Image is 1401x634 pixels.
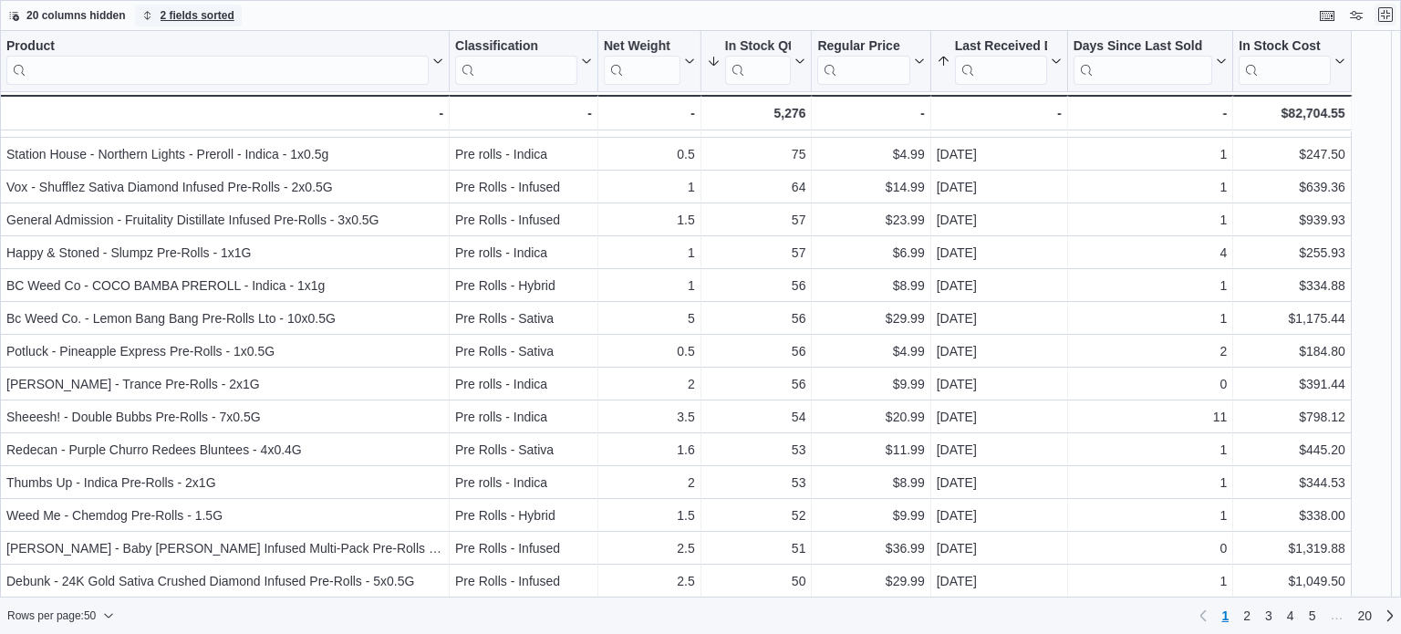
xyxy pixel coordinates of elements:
[604,373,695,395] div: 2
[817,537,924,559] div: $36.99
[1214,601,1236,630] button: Page 1 of 20
[1239,38,1344,85] button: In Stock Cost
[1239,472,1344,494] div: $344.53
[604,570,695,592] div: 2.5
[707,143,806,165] div: 75
[707,176,806,198] div: 64
[1323,608,1350,629] li: Skipping pages 6 to 19
[6,275,443,296] div: BC Weed Co - COCO BAMBA PREROLL - Indica - 1x1g
[1316,5,1338,26] button: Keyboard shortcuts
[6,176,443,198] div: Vox - Shufflez Sativa Diamond Infused Pre-Rolls - 2x0.5G
[455,406,592,428] div: Pre rolls - Indica
[1074,570,1228,592] div: 1
[937,570,1062,592] div: [DATE]
[937,38,1062,85] button: Last Received Date
[135,5,242,26] button: 2 fields sorted
[707,439,806,461] div: 53
[1239,38,1330,56] div: In Stock Cost
[1074,406,1228,428] div: 11
[1074,472,1228,494] div: 1
[6,373,443,395] div: [PERSON_NAME] - Trance Pre-Rolls - 2x1G
[1,5,133,26] button: 20 columns hidden
[937,340,1062,362] div: [DATE]
[937,275,1062,296] div: [DATE]
[1074,143,1228,165] div: 1
[937,307,1062,329] div: [DATE]
[1375,4,1396,26] button: Exit fullscreen
[1243,607,1251,625] span: 2
[604,102,695,124] div: -
[6,504,443,526] div: Weed Me - Chemdog Pre-Rolls - 1.5G
[7,608,96,623] span: Rows per page : 50
[1258,601,1280,630] a: Page 3 of 20
[1239,102,1344,124] div: $82,704.55
[6,570,443,592] div: Debunk - 24K Gold Sativa Crushed Diamond Infused Pre-Rolls - 5x0.5G
[1074,340,1228,362] div: 2
[604,176,695,198] div: 1
[1287,607,1294,625] span: 4
[1074,307,1228,329] div: 1
[817,38,909,85] div: Regular Price
[455,209,592,231] div: Pre Rolls - Infused
[707,373,806,395] div: 56
[6,38,443,85] button: Product
[1074,439,1228,461] div: 1
[604,472,695,494] div: 2
[1074,176,1228,198] div: 1
[604,143,695,165] div: 0.5
[455,176,592,198] div: Pre Rolls - Infused
[604,38,680,85] div: Net Weight
[1239,340,1344,362] div: $184.80
[707,102,806,124] div: 5,276
[1302,601,1323,630] a: Page 5 of 20
[455,340,592,362] div: Pre Rolls - Sativa
[1309,607,1316,625] span: 5
[707,242,806,264] div: 57
[1236,601,1258,630] a: Page 2 of 20
[604,209,695,231] div: 1.5
[1239,176,1344,198] div: $639.36
[817,340,924,362] div: $4.99
[817,439,924,461] div: $11.99
[1074,242,1228,264] div: 4
[1239,439,1344,461] div: $445.20
[725,38,792,56] div: In Stock Qty
[6,209,443,231] div: General Admission - Fruitality Distillate Infused Pre-Rolls - 3x0.5G
[604,406,695,428] div: 3.5
[604,504,695,526] div: 1.5
[6,537,443,559] div: [PERSON_NAME] - Baby [PERSON_NAME] Infused Multi-Pack Pre-Rolls - 5x0.5G
[817,472,924,494] div: $8.99
[1221,607,1229,625] span: 1
[6,143,443,165] div: Station House - Northern Lights - Preroll - Indica - 1x0.5g
[817,38,909,56] div: Regular Price
[1239,307,1344,329] div: $1,175.44
[817,242,924,264] div: $6.99
[937,176,1062,198] div: [DATE]
[455,242,592,264] div: Pre rolls - Indica
[1192,605,1214,627] button: Previous page
[455,307,592,329] div: Pre Rolls - Sativa
[1239,373,1344,395] div: $391.44
[937,504,1062,526] div: [DATE]
[1239,38,1330,85] div: In Stock Cost
[1280,601,1302,630] a: Page 4 of 20
[817,570,924,592] div: $29.99
[707,570,806,592] div: 50
[937,209,1062,231] div: [DATE]
[6,439,443,461] div: Redecan - Purple Churro Redees Bluntees - 4x0.4G
[1192,601,1401,630] nav: Pagination for preceding grid
[1074,209,1228,231] div: 1
[161,8,234,23] span: 2 fields sorted
[1214,601,1379,630] ul: Pagination for preceding grid
[6,242,443,264] div: Happy & Stoned - Slumpz Pre-Rolls - 1x1G
[1074,275,1228,296] div: 1
[817,406,924,428] div: $20.99
[955,38,1047,85] div: Last Received Date
[455,537,592,559] div: Pre Rolls - Infused
[6,472,443,494] div: Thumbs Up - Indica Pre-Rolls - 2x1G
[1239,209,1344,231] div: $939.93
[604,307,695,329] div: 5
[1239,275,1344,296] div: $334.88
[707,472,806,494] div: 53
[455,472,592,494] div: Pre rolls - Indica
